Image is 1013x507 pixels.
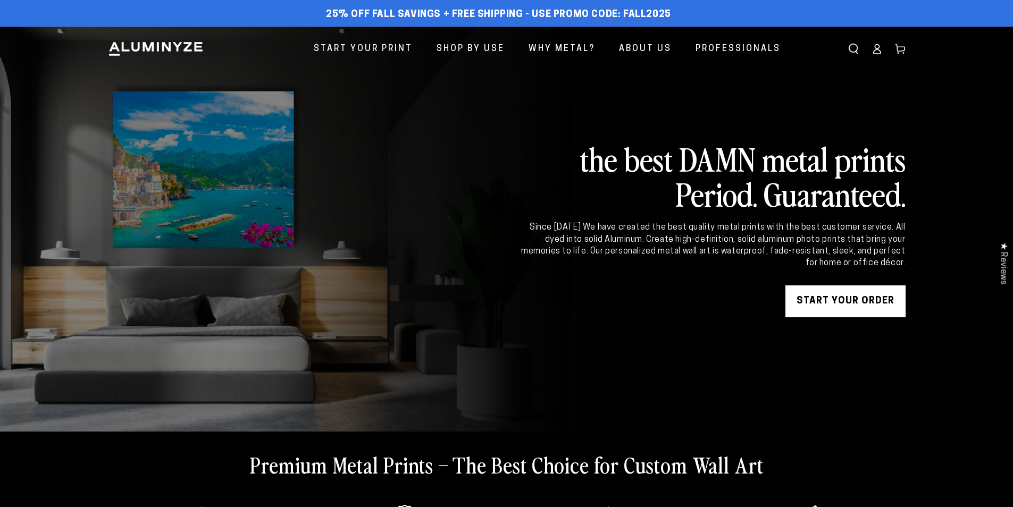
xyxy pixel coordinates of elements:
[688,35,789,63] a: Professionals
[619,41,672,57] span: About Us
[250,451,764,478] h2: Premium Metal Prints – The Best Choice for Custom Wall Art
[842,37,865,61] summary: Search our site
[306,35,421,63] a: Start Your Print
[520,222,906,269] div: Since [DATE] We have created the best quality metal prints with the best customer service. All dy...
[529,41,595,57] span: Why Metal?
[696,41,781,57] span: Professionals
[429,35,513,63] a: Shop By Use
[108,41,204,57] img: Aluminyze
[785,285,906,317] a: START YOUR Order
[611,35,680,63] a: About Us
[326,9,671,21] span: 25% off FALL Savings + Free Shipping - Use Promo Code: FALL2025
[314,41,413,57] span: Start Your Print
[521,35,603,63] a: Why Metal?
[520,141,906,211] h2: the best DAMN metal prints Period. Guaranteed.
[437,41,505,57] span: Shop By Use
[993,234,1013,293] div: Click to open Judge.me floating reviews tab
